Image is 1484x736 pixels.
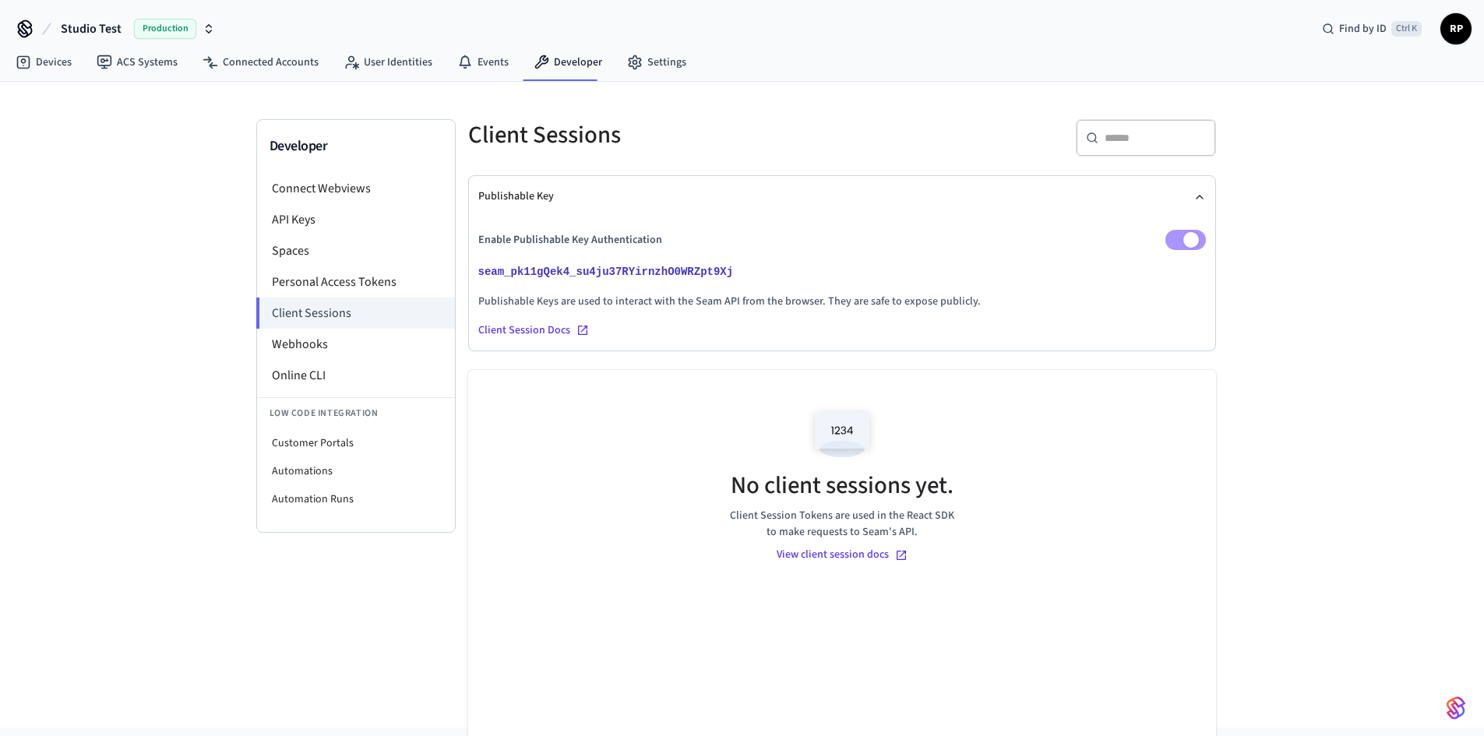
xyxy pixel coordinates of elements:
span: Client Session Tokens are used in the React SDK to make requests to Seam's API. [725,508,959,541]
li: Webhooks [257,329,455,360]
li: Connect Webviews [257,173,455,204]
span: Studio Test [61,19,122,38]
a: Developer [521,48,615,76]
a: Settings [615,48,699,76]
button: seam_pk11gQek4_su4ju37RYirnzhO0WRZpt9Xj [475,262,749,281]
img: Access Codes Empty State [807,401,877,467]
p: Publishable Keys are used to interact with the Seam API from the browser. They are safe to expose... [478,294,1206,310]
li: Online CLI [257,360,455,391]
span: RP [1442,15,1470,43]
li: Automations [257,457,455,485]
p: Enable Publishable Key Authentication [478,232,662,248]
span: Find by ID [1339,21,1387,37]
li: Spaces [257,235,455,266]
a: User Identities [331,48,445,76]
h3: Developer [270,136,442,157]
a: Devices [3,48,84,76]
span: Production [134,19,196,39]
a: Client Session Docs [478,322,1206,338]
li: API Keys [257,204,455,235]
button: Publishable Key [478,176,1206,217]
a: Connected Accounts [190,48,331,76]
a: ACS Systems [84,48,190,76]
div: Find by IDCtrl K [1310,15,1434,43]
img: SeamLogoGradient.69752ec5.svg [1447,696,1465,720]
span: Ctrl K [1391,21,1422,37]
li: Personal Access Tokens [257,266,455,298]
h5: Client Sessions [468,119,833,151]
button: RP [1440,13,1472,44]
li: Low Code Integration [257,397,455,429]
li: Client Sessions [256,298,455,329]
a: Events [445,48,521,76]
li: Automation Runs [257,485,455,513]
a: View client session docs [777,547,908,563]
h5: No client sessions yet. [731,470,953,502]
li: Customer Portals [257,429,455,457]
div: Publishable Key [478,217,1206,350]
